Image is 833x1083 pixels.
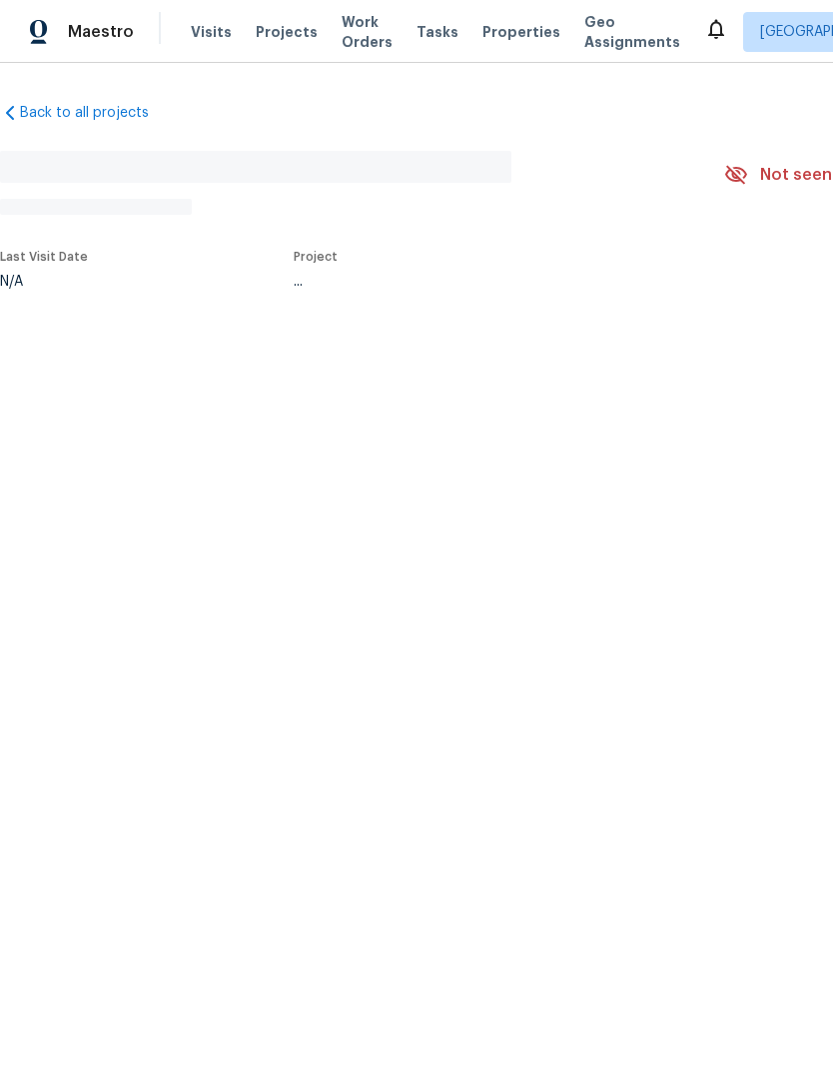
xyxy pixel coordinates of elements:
[416,25,458,39] span: Tasks
[294,251,338,263] span: Project
[68,22,134,42] span: Maestro
[191,22,232,42] span: Visits
[256,22,318,42] span: Projects
[584,12,680,52] span: Geo Assignments
[294,275,677,289] div: ...
[482,22,560,42] span: Properties
[342,12,393,52] span: Work Orders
